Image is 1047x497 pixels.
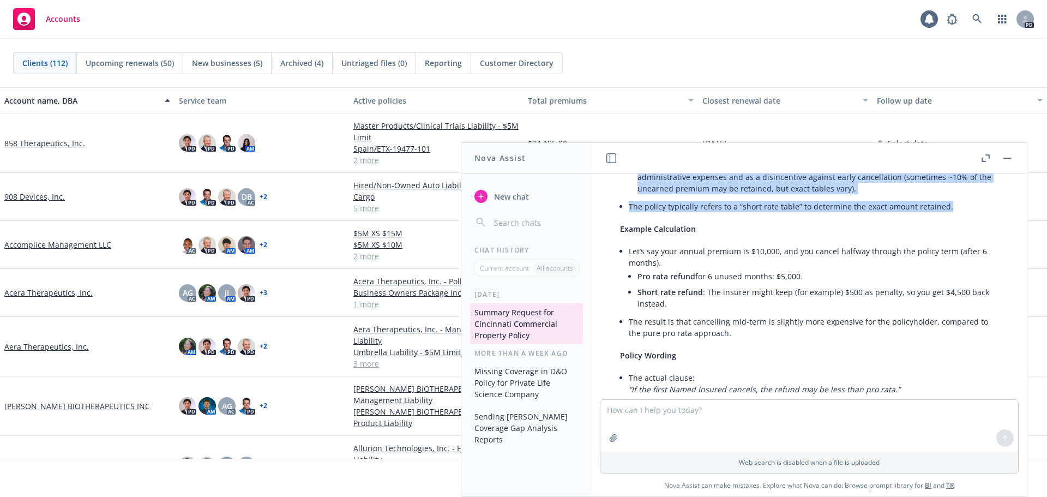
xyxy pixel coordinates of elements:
[192,57,262,69] span: New businesses (5)
[991,8,1013,30] a: Switch app
[620,224,696,234] span: Example Calculation
[353,442,519,465] a: Allurion Technologies, Inc. - Fiduciary Liability
[242,191,252,202] span: DB
[629,314,998,341] li: The result is that cancelling mid-term is slightly more expensive for the policyholder, compared ...
[4,341,89,352] a: Aera Therapeutics, Inc.
[218,236,236,254] img: photo
[461,245,592,255] div: Chat History
[702,95,856,106] div: Closest renewal date
[353,383,519,406] a: [PERSON_NAME] BIOTHERAPEUTICS INC - Management Liability
[353,191,519,202] a: Cargo
[353,250,519,262] a: 2 more
[179,236,196,254] img: photo
[353,120,519,143] a: Master Products/Clinical Trials Liability - $5M Limit
[353,298,519,310] a: 1 more
[198,188,216,206] img: photo
[629,199,998,214] li: The policy typically refers to a “short rate table” to determine the exact amount retained.
[238,236,255,254] img: photo
[260,290,267,296] a: + 3
[702,137,727,149] span: [DATE]
[353,95,519,106] div: Active policies
[480,57,553,69] span: Customer Directory
[225,287,229,298] span: JJ
[353,202,519,214] a: 5 more
[260,194,267,200] a: + 2
[179,338,196,355] img: photo
[353,227,519,239] a: $5M XS $15M
[349,87,523,113] button: Active policies
[353,406,519,429] a: [PERSON_NAME] BIOTHERAPEUTICS INC - Product Liability
[260,343,267,350] a: + 2
[698,87,872,113] button: Closest renewal date
[425,57,462,69] span: Reporting
[537,264,573,273] p: All accounts
[179,397,196,415] img: photo
[620,350,676,361] span: Policy Wording
[198,134,216,152] img: photo
[629,243,998,314] li: Let’s say your annual premium is $10,000, and you cancel halfway through the policy term (after 6...
[470,303,583,344] button: Summary Request for Cincinnati Commercial Property Policy
[523,87,698,113] button: Total premiums
[222,400,232,412] span: AG
[4,239,111,250] a: Accomplice Management LLC
[86,57,174,69] span: Upcoming renewals (50)
[461,349,592,358] div: More than a week ago
[637,284,998,312] li: : The insurer might keep (for example) $500 as penalty, so you get $4,500 back instead.
[480,264,529,273] p: Current account
[474,152,526,164] h1: Nova Assist
[260,242,267,248] a: + 2
[353,179,519,191] a: Hired/Non-Owned Auto Liability
[353,239,519,250] a: $5M XS $10M
[872,87,1047,113] button: Follow up date
[198,397,216,415] img: photo
[4,95,158,106] div: Account name, DBA
[629,370,998,397] li: The actual clause:
[877,95,1031,106] div: Follow up date
[470,362,583,403] button: Missing Coverage in D&O Policy for Private Life Science Company
[218,134,236,152] img: photo
[353,143,519,154] a: Spain/ETX-19477-101
[4,137,85,149] a: 858 Therapeutics, Inc.
[888,137,928,149] span: Select date
[238,338,255,355] img: photo
[528,137,567,149] span: $24,195.00
[353,346,519,358] a: Umbrella Liability - $5M Limit
[637,268,998,284] li: for 6 unused months: $5,000.
[629,384,900,394] em: “If the first Named Insured cancels, the refund may be less than pro rata.”
[179,134,196,152] img: photo
[596,474,1022,496] span: Nova Assist can make mistakes. Explore what Nova can do: Browse prompt library for and
[4,191,65,202] a: 908 Devices, Inc.
[260,403,267,409] a: + 2
[353,154,519,166] a: 2 more
[492,191,529,202] span: New chat
[353,287,519,298] a: Business Owners Package Incl $4M Umb
[353,276,519,287] a: Acera Therapeutics, Inc. - Pollution
[470,187,583,206] button: New chat
[341,57,407,69] span: Untriaged files (0)
[470,408,583,448] button: Sending [PERSON_NAME] Coverage Gap Analysis Reports
[966,8,988,30] a: Search
[353,324,519,346] a: Aera Therapeutics, Inc. - Management Liability
[238,397,255,415] img: photo
[637,287,703,297] span: Short rate refund
[353,358,519,369] a: 3 more
[198,284,216,302] img: photo
[198,236,216,254] img: photo
[946,481,954,490] a: TR
[629,397,998,424] li: This language gives the insurer the right to apply the short rate penalty whenever the insured in...
[238,134,255,152] img: photo
[218,188,236,206] img: photo
[198,457,216,474] img: photo
[9,4,85,34] a: Accounts
[4,400,150,412] a: [PERSON_NAME] BIOTHERAPEUTICS INC
[22,57,68,69] span: Clients (112)
[179,457,196,474] img: photo
[637,158,998,196] li: You receive less than the unused portion—insurers keep more of the premium to cover administrativ...
[198,338,216,355] img: photo
[218,338,236,355] img: photo
[179,95,345,106] div: Service team
[280,57,323,69] span: Archived (4)
[528,95,682,106] div: Total premiums
[238,284,255,302] img: photo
